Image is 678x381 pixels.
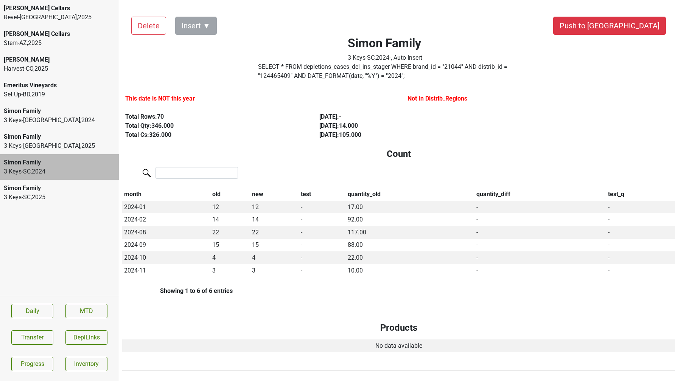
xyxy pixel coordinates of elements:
[606,264,675,277] td: -
[250,264,299,277] td: 3
[319,112,496,121] div: [DATE] : -
[4,167,115,176] div: 3 Keys-SC , 2024
[131,17,166,35] button: Delete
[122,264,211,277] td: 2024-11
[122,188,211,201] th: month: activate to sort column descending
[606,213,675,226] td: -
[250,201,299,214] td: 12
[299,188,346,201] th: test: activate to sort column ascending
[4,184,115,193] div: Simon Family
[606,201,675,214] td: -
[11,357,53,371] a: Progress
[250,239,299,252] td: 15
[211,213,250,226] td: 14
[346,201,474,214] td: 17.00
[299,239,346,252] td: -
[474,188,606,201] th: quantity_diff: activate to sort column ascending
[4,55,115,64] div: [PERSON_NAME]
[211,188,250,201] th: old: activate to sort column ascending
[348,53,422,62] div: 3 Keys-SC , 2024 - , Auto Insert
[474,213,606,226] td: -
[122,339,675,352] td: No data available
[122,287,233,294] div: Showing 1 to 6 of 6 entries
[122,226,211,239] td: 2024-08
[4,39,115,48] div: Stem-AZ , 2025
[606,226,675,239] td: -
[65,304,107,318] a: MTD
[258,62,512,81] label: Click to copy query
[175,17,217,35] button: Insert ▼
[122,201,211,214] td: 2024-01
[474,251,606,264] td: -
[346,264,474,277] td: 10.00
[125,121,302,130] div: Total Qty: 346.000
[407,94,467,103] label: Not In Distrib_Regions
[11,304,53,318] a: Daily
[4,107,115,116] div: Simon Family
[11,330,53,345] button: Transfer
[299,251,346,264] td: -
[299,201,346,214] td: -
[474,201,606,214] td: -
[65,357,107,371] a: Inventory
[474,239,606,252] td: -
[606,239,675,252] td: -
[299,264,346,277] td: -
[211,251,250,264] td: 4
[65,330,107,345] button: DeplLinks
[250,188,299,201] th: new: activate to sort column ascending
[128,149,669,160] h4: Count
[125,112,302,121] div: Total Rows: 70
[122,213,211,226] td: 2024-02
[4,158,115,167] div: Simon Family
[122,251,211,264] td: 2024-10
[4,116,115,125] div: 3 Keys-[GEOGRAPHIC_DATA] , 2024
[319,130,496,139] div: [DATE] : 105.000
[211,226,250,239] td: 22
[4,29,115,39] div: [PERSON_NAME] Cellars
[125,94,195,103] label: This date is NOT this year
[4,193,115,202] div: 3 Keys-SC , 2025
[250,213,299,226] td: 14
[299,213,346,226] td: -
[474,226,606,239] td: -
[346,251,474,264] td: 22.00
[4,90,115,99] div: Set Up-BD , 2019
[346,226,474,239] td: 117.00
[346,188,474,201] th: quantity_old: activate to sort column ascending
[346,239,474,252] td: 88.00
[553,17,666,35] button: Push to [GEOGRAPHIC_DATA]
[250,226,299,239] td: 22
[211,264,250,277] td: 3
[319,121,496,130] div: [DATE] : 14.000
[299,226,346,239] td: -
[606,251,675,264] td: -
[474,264,606,277] td: -
[346,213,474,226] td: 92.00
[122,239,211,252] td: 2024-09
[4,81,115,90] div: Emeritus Vineyards
[4,132,115,141] div: Simon Family
[4,141,115,150] div: 3 Keys-[GEOGRAPHIC_DATA] , 2025
[128,322,669,333] h4: Products
[125,130,302,139] div: Total Cs: 326.000
[606,188,675,201] th: test_q: activate to sort column ascending
[211,201,250,214] td: 12
[4,64,115,73] div: Harvest-CO , 2025
[348,36,422,50] h2: Simon Family
[4,4,115,13] div: [PERSON_NAME] Cellars
[4,13,115,22] div: Revel-[GEOGRAPHIC_DATA] , 2025
[211,239,250,252] td: 15
[250,251,299,264] td: 4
